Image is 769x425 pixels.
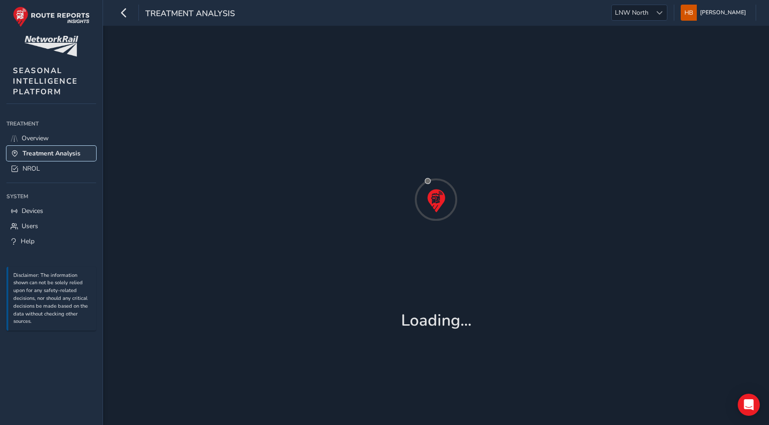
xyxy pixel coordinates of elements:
[401,311,471,330] h1: Loading...
[23,164,40,173] span: NROL
[6,146,96,161] a: Treatment Analysis
[22,222,38,230] span: Users
[6,131,96,146] a: Overview
[22,134,49,143] span: Overview
[6,234,96,249] a: Help
[6,218,96,234] a: Users
[13,272,92,326] p: Disclaimer: The information shown can not be solely relied upon for any safety-related decisions,...
[13,6,90,27] img: rr logo
[6,117,96,131] div: Treatment
[23,149,80,158] span: Treatment Analysis
[681,5,749,21] button: [PERSON_NAME]
[700,5,746,21] span: [PERSON_NAME]
[6,203,96,218] a: Devices
[681,5,697,21] img: diamond-layout
[145,8,235,21] span: Treatment Analysis
[21,237,34,246] span: Help
[22,207,43,215] span: Devices
[6,190,96,203] div: System
[6,161,96,176] a: NROL
[13,65,78,97] span: SEASONAL INTELLIGENCE PLATFORM
[612,5,652,20] span: LNW North
[738,394,760,416] div: Open Intercom Messenger
[24,36,78,57] img: customer logo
